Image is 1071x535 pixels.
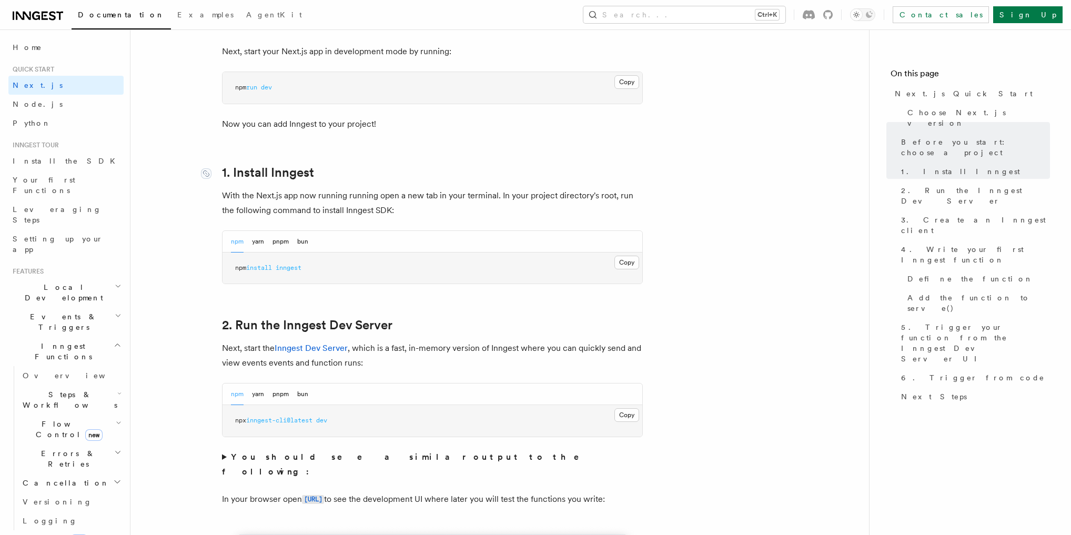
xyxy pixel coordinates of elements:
[614,256,639,269] button: Copy
[222,450,643,479] summary: You should see a similar output to the following:
[907,107,1050,128] span: Choose Next.js version
[8,366,124,530] div: Inngest Functions
[13,176,75,195] span: Your first Functions
[18,366,124,385] a: Overview
[8,278,124,307] button: Local Development
[276,264,301,271] span: inngest
[72,3,171,29] a: Documentation
[261,84,272,91] span: dev
[901,322,1050,364] span: 5. Trigger your function from the Inngest Dev Server UI
[272,231,289,253] button: pnpm
[895,88,1033,99] span: Next.js Quick Start
[18,415,124,444] button: Flow Controlnew
[297,231,308,253] button: bun
[8,114,124,133] a: Python
[901,391,967,402] span: Next Steps
[275,343,348,353] a: Inngest Dev Server
[8,337,124,366] button: Inngest Functions
[993,6,1063,23] a: Sign Up
[8,38,124,57] a: Home
[897,210,1050,240] a: 3. Create an Inngest client
[13,205,102,224] span: Leveraging Steps
[907,274,1033,284] span: Define the function
[903,103,1050,133] a: Choose Next.js version
[8,282,115,303] span: Local Development
[222,318,392,332] a: 2. Run the Inngest Dev Server
[235,84,246,91] span: npm
[231,231,244,253] button: npm
[240,3,308,28] a: AgentKit
[18,492,124,511] a: Versioning
[13,157,122,165] span: Install the SDK
[901,166,1020,177] span: 1. Install Inngest
[246,264,272,271] span: install
[18,419,116,440] span: Flow Control
[614,75,639,89] button: Copy
[8,170,124,200] a: Your first Functions
[246,84,257,91] span: run
[897,368,1050,387] a: 6. Trigger from code
[302,495,324,504] code: [URL]
[903,269,1050,288] a: Define the function
[903,288,1050,318] a: Add the function to serve()
[235,417,246,424] span: npx
[18,511,124,530] a: Logging
[23,517,77,525] span: Logging
[901,137,1050,158] span: Before you start: choose a project
[18,473,124,492] button: Cancellation
[302,494,324,504] a: [URL]
[252,383,264,405] button: yarn
[231,383,244,405] button: npm
[222,492,643,507] p: In your browser open to see the development UI where later you will test the functions you write:
[222,117,643,132] p: Now you can add Inngest to your project!
[897,240,1050,269] a: 4. Write your first Inngest function
[8,229,124,259] a: Setting up your app
[252,231,264,253] button: yarn
[85,429,103,441] span: new
[18,389,117,410] span: Steps & Workflows
[8,65,54,74] span: Quick start
[78,11,165,19] span: Documentation
[897,162,1050,181] a: 1. Install Inngest
[246,417,312,424] span: inngest-cli@latest
[13,42,42,53] span: Home
[13,119,51,127] span: Python
[583,6,785,23] button: Search...Ctrl+K
[222,44,643,59] p: Next, start your Next.js app in development mode by running:
[901,215,1050,236] span: 3. Create an Inngest client
[18,385,124,415] button: Steps & Workflows
[893,6,989,23] a: Contact sales
[316,417,327,424] span: dev
[18,444,124,473] button: Errors & Retries
[18,478,109,488] span: Cancellation
[235,264,246,271] span: npm
[222,165,314,180] a: 1. Install Inngest
[891,67,1050,84] h4: On this page
[23,371,131,380] span: Overview
[297,383,308,405] button: bun
[614,408,639,422] button: Copy
[177,11,234,19] span: Examples
[272,383,289,405] button: pnpm
[8,95,124,114] a: Node.js
[13,100,63,108] span: Node.js
[897,181,1050,210] a: 2. Run the Inngest Dev Server
[901,185,1050,206] span: 2. Run the Inngest Dev Server
[8,76,124,95] a: Next.js
[222,188,643,218] p: With the Next.js app now running running open a new tab in your terminal. In your project directo...
[901,244,1050,265] span: 4. Write your first Inngest function
[907,292,1050,314] span: Add the function to serve()
[8,307,124,337] button: Events & Triggers
[13,81,63,89] span: Next.js
[8,200,124,229] a: Leveraging Steps
[8,152,124,170] a: Install the SDK
[13,235,103,254] span: Setting up your app
[246,11,302,19] span: AgentKit
[23,498,92,506] span: Versioning
[222,341,643,370] p: Next, start the , which is a fast, in-memory version of Inngest where you can quickly send and vi...
[222,452,594,477] strong: You should see a similar output to the following:
[850,8,875,21] button: Toggle dark mode
[897,387,1050,406] a: Next Steps
[891,84,1050,103] a: Next.js Quick Start
[755,9,779,20] kbd: Ctrl+K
